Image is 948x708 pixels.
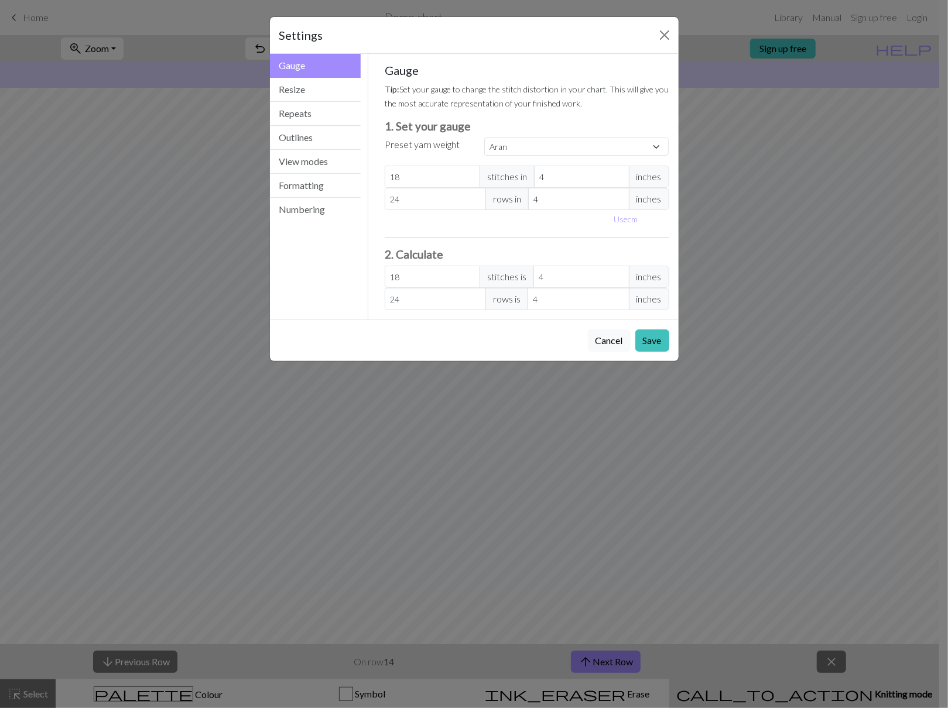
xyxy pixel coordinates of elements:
[485,188,529,210] span: rows in
[270,126,361,150] button: Outlines
[385,138,460,152] label: Preset yarn weight
[629,188,669,210] span: inches
[270,150,361,174] button: View modes
[270,78,361,102] button: Resize
[480,266,534,288] span: stitches is
[385,84,399,94] strong: Tip:
[270,54,361,78] button: Gauge
[270,174,361,198] button: Formatting
[385,84,669,108] small: Set your gauge to change the stitch distortion in your chart. This will give you the most accurat...
[385,63,669,77] h5: Gauge
[635,329,669,352] button: Save
[385,248,669,261] h3: 2. Calculate
[279,26,323,44] h5: Settings
[385,119,669,133] h3: 1. Set your gauge
[485,288,528,310] span: rows is
[629,166,669,188] span: inches
[270,102,361,126] button: Repeats
[655,26,674,44] button: Close
[270,198,361,221] button: Numbering
[588,329,631,352] button: Cancel
[629,266,669,288] span: inches
[608,210,643,228] button: Usecm
[629,288,669,310] span: inches
[480,166,535,188] span: stitches in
